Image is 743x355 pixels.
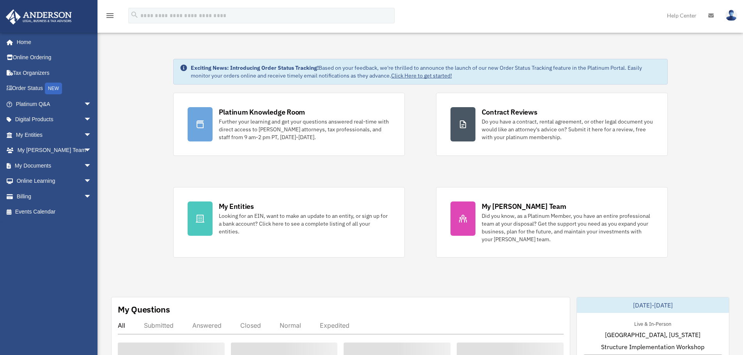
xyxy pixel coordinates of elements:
span: arrow_drop_down [84,173,99,189]
a: Home [5,34,99,50]
a: My Entitiesarrow_drop_down [5,127,103,143]
img: User Pic [725,10,737,21]
a: My [PERSON_NAME] Team Did you know, as a Platinum Member, you have an entire professional team at... [436,187,668,258]
span: Structure Implementation Workshop [601,342,704,351]
span: arrow_drop_down [84,127,99,143]
a: Events Calendar [5,204,103,220]
span: arrow_drop_down [84,112,99,128]
span: arrow_drop_down [84,96,99,112]
div: Answered [192,321,222,329]
a: Online Learningarrow_drop_down [5,173,103,189]
a: Contract Reviews Do you have a contract, rental agreement, or other legal document you would like... [436,93,668,156]
div: My [PERSON_NAME] Team [482,201,566,211]
span: [GEOGRAPHIC_DATA], [US_STATE] [605,330,700,339]
div: Closed [240,321,261,329]
a: My [PERSON_NAME] Teamarrow_drop_down [5,143,103,158]
div: Submitted [144,321,174,329]
div: All [118,321,125,329]
div: Further your learning and get your questions answered real-time with direct access to [PERSON_NAM... [219,118,390,141]
a: Platinum Knowledge Room Further your learning and get your questions answered real-time with dire... [173,93,405,156]
span: arrow_drop_down [84,158,99,174]
div: [DATE]-[DATE] [577,297,729,313]
span: arrow_drop_down [84,189,99,205]
div: Do you have a contract, rental agreement, or other legal document you would like an attorney's ad... [482,118,653,141]
div: My Questions [118,304,170,315]
a: Billingarrow_drop_down [5,189,103,204]
a: My Entities Looking for an EIN, want to make an update to an entity, or sign up for a bank accoun... [173,187,405,258]
div: Looking for an EIN, want to make an update to an entity, or sign up for a bank account? Click her... [219,212,390,235]
i: search [130,11,139,19]
a: Digital Productsarrow_drop_down [5,112,103,127]
div: Expedited [320,321,349,329]
a: Tax Organizers [5,65,103,81]
a: Order StatusNEW [5,81,103,97]
div: Did you know, as a Platinum Member, you have an entire professional team at your disposal? Get th... [482,212,653,243]
a: My Documentsarrow_drop_down [5,158,103,173]
a: Click Here to get started! [391,72,452,79]
div: NEW [45,83,62,94]
img: Anderson Advisors Platinum Portal [4,9,74,25]
a: menu [105,14,115,20]
span: arrow_drop_down [84,143,99,159]
a: Platinum Q&Aarrow_drop_down [5,96,103,112]
a: Online Ordering [5,50,103,65]
div: Platinum Knowledge Room [219,107,305,117]
div: Live & In-Person [628,319,677,327]
i: menu [105,11,115,20]
div: Normal [280,321,301,329]
div: My Entities [219,201,254,211]
div: Based on your feedback, we're thrilled to announce the launch of our new Order Status Tracking fe... [191,64,661,79]
strong: Exciting News: Introducing Order Status Tracking! [191,64,319,71]
div: Contract Reviews [482,107,537,117]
